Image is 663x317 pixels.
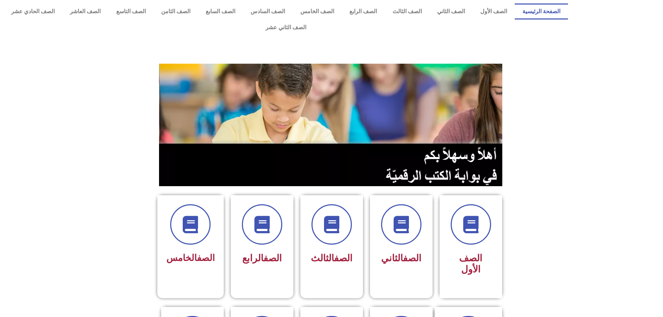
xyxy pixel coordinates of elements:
span: الصف الأول [459,253,482,275]
a: الصف [197,253,215,263]
a: الصف الخامس [293,3,342,19]
a: الصف الثاني عشر [3,19,568,35]
a: الصفحة الرئيسية [515,3,568,19]
a: الصف التاسع [108,3,153,19]
a: الصف السادس [243,3,293,19]
span: الثالث [311,253,353,264]
a: الصف الحادي عشر [3,3,62,19]
span: الثاني [381,253,421,264]
a: الصف [263,253,282,264]
a: الصف العاشر [62,3,108,19]
span: الرابع [242,253,282,264]
a: الصف [334,253,353,264]
a: الصف الثاني [429,3,473,19]
span: الخامس [166,253,215,263]
a: الصف السابع [198,3,243,19]
a: الصف الثامن [153,3,198,19]
a: الصف الرابع [342,3,385,19]
a: الصف [403,253,421,264]
a: الصف الثالث [385,3,429,19]
a: الصف الأول [473,3,515,19]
